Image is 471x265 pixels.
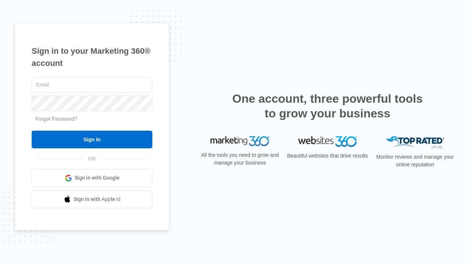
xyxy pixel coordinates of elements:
[75,174,120,182] span: Sign in with Google
[74,195,121,203] span: Sign in with Apple Id
[286,152,369,160] p: Beautiful websites that drive results
[230,91,425,121] h2: One account, three powerful tools to grow your business
[210,136,269,146] img: Marketing 360
[32,131,152,148] input: Sign In
[199,151,281,167] p: All the tools you need to grow and manage your business
[32,77,152,92] input: Email
[32,169,152,187] a: Sign in with Google
[32,191,152,208] a: Sign in with Apple Id
[83,155,101,163] span: OR
[374,153,456,169] p: Monitor reviews and manage your online reputation
[386,136,445,148] img: Top Rated Local
[32,45,152,69] h1: Sign in to your Marketing 360® account
[298,136,357,147] img: Websites 360
[35,116,77,122] a: Forgot Password?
